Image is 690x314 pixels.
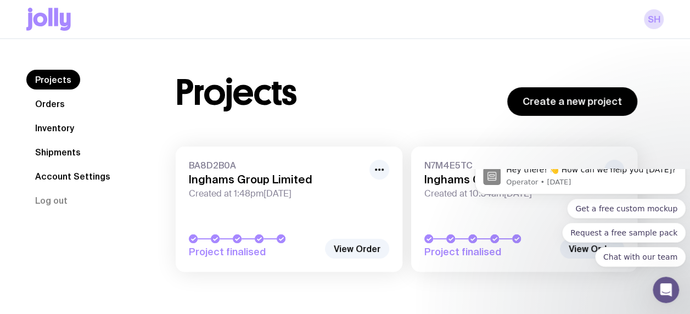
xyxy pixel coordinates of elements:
a: Orders [26,94,74,114]
span: N7M4E5TC [424,160,598,171]
span: Project finalised [189,245,319,259]
a: N7M4E5TCInghams Group LimitedCreated at 10:34am[DATE]Project finalised [411,147,638,272]
span: Project finalised [424,245,554,259]
p: Message from Operator, sent 2w ago [36,8,207,18]
h3: Inghams Group Limited [189,173,363,186]
a: Shipments [26,142,89,162]
a: Projects [26,70,80,89]
a: Account Settings [26,166,119,186]
div: Quick reply options [4,30,215,98]
a: Create a new project [507,87,637,116]
h1: Projects [176,75,297,110]
h3: Inghams Group Limited [424,173,598,186]
a: Inventory [26,118,83,138]
span: BA8D2B0A [189,160,363,171]
span: Created at 1:48pm[DATE] [189,188,363,199]
button: Quick reply: Chat with our team [125,78,215,98]
a: SH [644,9,664,29]
button: Quick reply: Get a free custom mockup [97,30,215,49]
iframe: Intercom notifications message [470,169,690,309]
a: View Order [325,239,389,259]
span: Created at 10:34am[DATE] [424,188,598,199]
button: Quick reply: Request a free sample pack [92,54,215,74]
iframe: Intercom live chat [653,277,679,303]
button: Log out [26,190,76,210]
a: BA8D2B0AInghams Group LimitedCreated at 1:48pm[DATE]Project finalised [176,147,402,272]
